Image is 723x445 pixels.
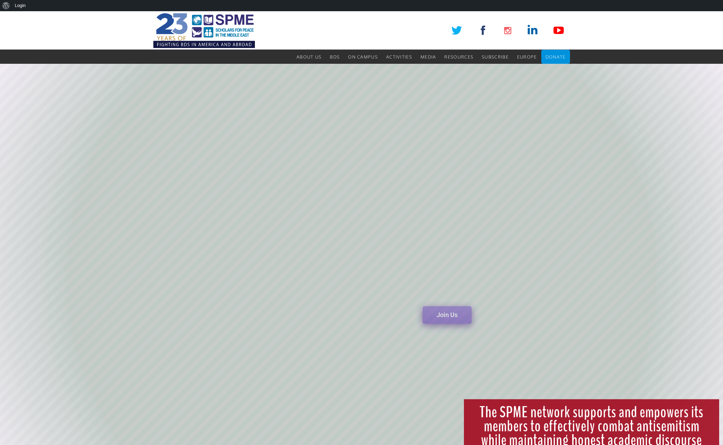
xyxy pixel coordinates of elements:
[386,50,412,64] a: Activities
[545,50,566,64] a: Donate
[423,306,472,324] a: Join Us
[297,50,321,64] a: About Us
[545,54,566,60] span: Donate
[517,54,537,60] span: Europe
[153,11,255,50] img: SPME
[444,50,473,64] a: Resources
[482,54,509,60] span: Subscribe
[330,54,340,60] span: BDS
[297,54,321,60] span: About Us
[444,54,473,60] span: Resources
[420,50,436,64] a: Media
[330,50,340,64] a: BDS
[348,54,378,60] span: On Campus
[482,50,509,64] a: Subscribe
[348,50,378,64] a: On Campus
[386,54,412,60] span: Activities
[420,54,436,60] span: Media
[517,50,537,64] a: Europe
